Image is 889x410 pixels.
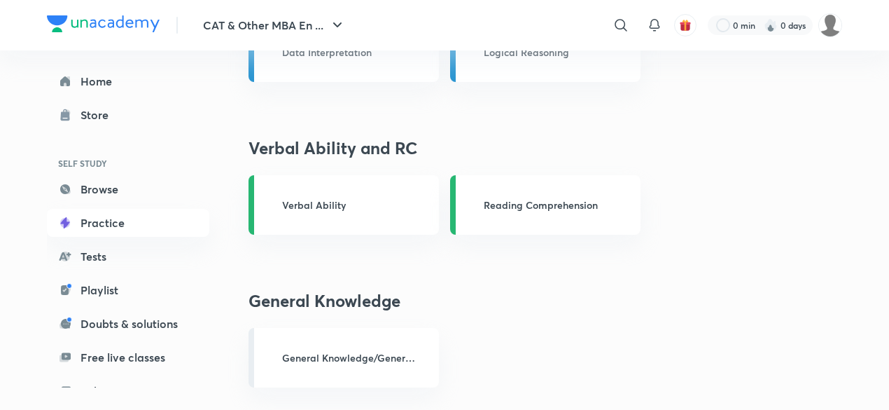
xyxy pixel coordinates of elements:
img: avatar [679,19,692,32]
h3: Verbal Ability and RC [248,138,842,158]
a: Tests [47,242,209,271]
h6: SELF STUDY [47,151,209,175]
a: Store [47,101,209,129]
div: Store [80,107,117,123]
p: Data Interpretation [282,45,416,60]
p: Logical Reasoning [484,45,618,60]
p: Verbal Ability [282,198,416,212]
a: Practice [47,209,209,237]
a: Doubts & solutions [47,310,209,338]
button: CAT & Other MBA En ... [195,11,354,39]
a: Free live classes [47,343,209,371]
a: Browse [47,175,209,203]
img: streak [764,18,778,32]
p: General Knowledge/General Awareness [282,350,416,365]
img: Shivangi Umredkar [818,13,842,37]
a: Reading Comprehension [450,175,640,235]
a: Home [47,67,209,95]
a: General Knowledge/General Awareness [248,328,439,388]
p: Reading Comprehension [484,198,618,212]
a: Playlist [47,276,209,304]
img: Company Logo [47,15,160,32]
button: avatar [674,14,696,36]
a: Data Interpretation [248,22,439,82]
h3: General Knowledge [248,291,842,311]
a: Logical Reasoning [450,22,640,82]
a: Company Logo [47,15,160,36]
a: Other courses [47,377,209,405]
a: Verbal Ability [248,175,439,235]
